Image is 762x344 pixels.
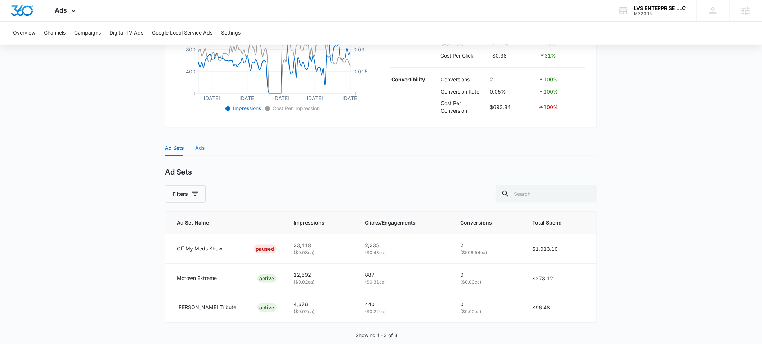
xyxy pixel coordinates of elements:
[257,274,277,283] div: ACTIVE
[177,303,236,311] p: [PERSON_NAME] Tribute
[365,271,443,279] p: 887
[460,300,515,308] p: 0
[524,293,597,322] td: $96.48
[74,22,101,45] button: Campaigns
[342,95,359,101] tspan: [DATE]
[294,271,348,279] p: 12,692
[109,22,143,45] button: Digital TV Ads
[192,90,196,96] tspan: 0
[538,87,583,96] div: 100 %
[294,241,348,249] p: 33,418
[365,308,443,315] p: ( $0.22 ea)
[460,279,515,286] p: ( $0.00 ea)
[439,49,491,62] td: Cost Per Click
[186,68,196,74] tspan: 400
[532,219,575,227] span: Total Spend
[365,249,443,256] p: ( $0.43 ea)
[254,245,277,253] div: PAUSED
[460,241,515,249] p: 2
[257,303,277,312] div: ACTIVE
[524,234,597,264] td: $1,013.10
[460,271,515,279] p: 0
[165,185,206,203] button: Filters
[221,22,241,45] button: Settings
[294,249,348,256] p: ( $0.03 ea)
[239,95,256,101] tspan: [DATE]
[365,300,443,308] p: 440
[439,98,488,116] td: Cost Per Conversion
[165,144,184,152] div: Ad Sets
[488,98,537,116] td: $693.84
[353,68,368,74] tspan: 0.015
[232,105,261,111] span: Impressions
[365,279,443,286] p: ( $0.31 ea)
[460,219,505,227] span: Conversions
[272,105,320,111] span: Cost Per Impression
[307,95,323,101] tspan: [DATE]
[353,46,364,53] tspan: 0.03
[490,49,538,62] td: $0.38
[273,95,290,101] tspan: [DATE]
[365,241,443,249] p: 2,335
[538,103,583,111] div: 100 %
[195,144,205,152] div: Ads
[177,245,222,253] p: Off My Meds Show
[634,11,686,16] div: account id
[634,5,686,11] div: account name
[460,308,515,315] p: ( $0.00 ea)
[460,249,515,256] p: ( $506.54 ea)
[204,95,220,101] tspan: [DATE]
[496,185,597,203] input: Search
[539,51,583,60] div: 31 %
[152,22,212,45] button: Google Local Service Ads
[55,6,67,14] span: Ads
[538,75,583,84] div: 100 %
[165,168,192,177] h2: Ad Sets
[439,86,488,98] td: Conversion Rate
[356,331,398,339] p: Showing 1-3 of 3
[488,86,537,98] td: 0.05%
[177,274,217,282] p: Motown Extreme
[391,76,425,82] strong: Convertibility
[294,308,348,315] p: ( $0.02 ea)
[177,219,266,227] span: Ad Set Name
[294,279,348,286] p: ( $0.02 ea)
[294,219,337,227] span: Impressions
[365,219,432,227] span: Clicks/Engagements
[353,90,357,96] tspan: 0
[13,22,35,45] button: Overview
[44,22,66,45] button: Channels
[294,300,348,308] p: 4,676
[488,73,537,86] td: 2
[524,264,597,293] td: $278.12
[186,46,196,53] tspan: 800
[439,73,488,86] td: Conversions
